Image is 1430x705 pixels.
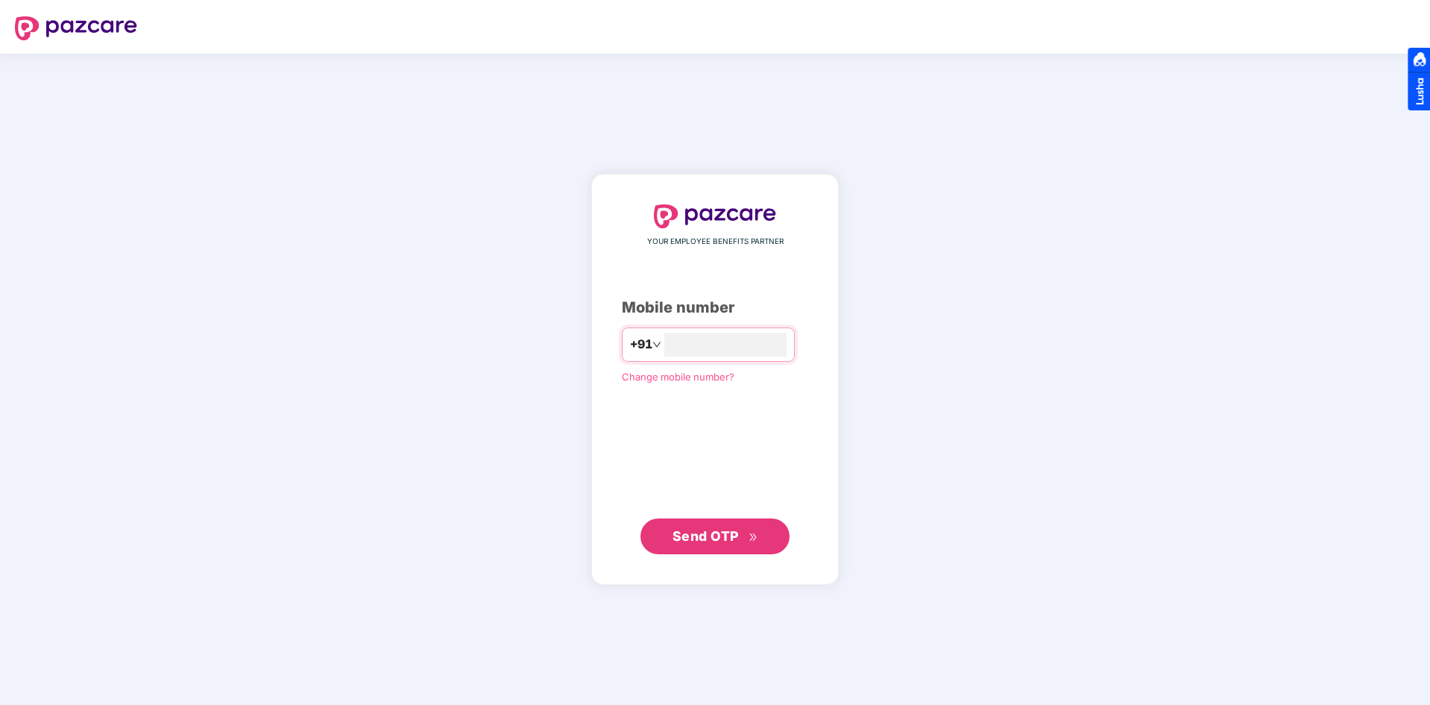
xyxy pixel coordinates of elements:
span: +91 [630,335,652,354]
span: YOUR EMPLOYEE BENEFITS PARTNER [647,236,784,248]
span: down [652,340,661,349]
span: double-right [749,533,758,542]
img: logo [15,16,137,40]
a: Change mobile number? [622,371,734,383]
button: Send OTPdouble-right [640,518,790,554]
img: logo [654,204,776,228]
div: Mobile number [622,296,808,319]
span: Send OTP [673,528,739,544]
